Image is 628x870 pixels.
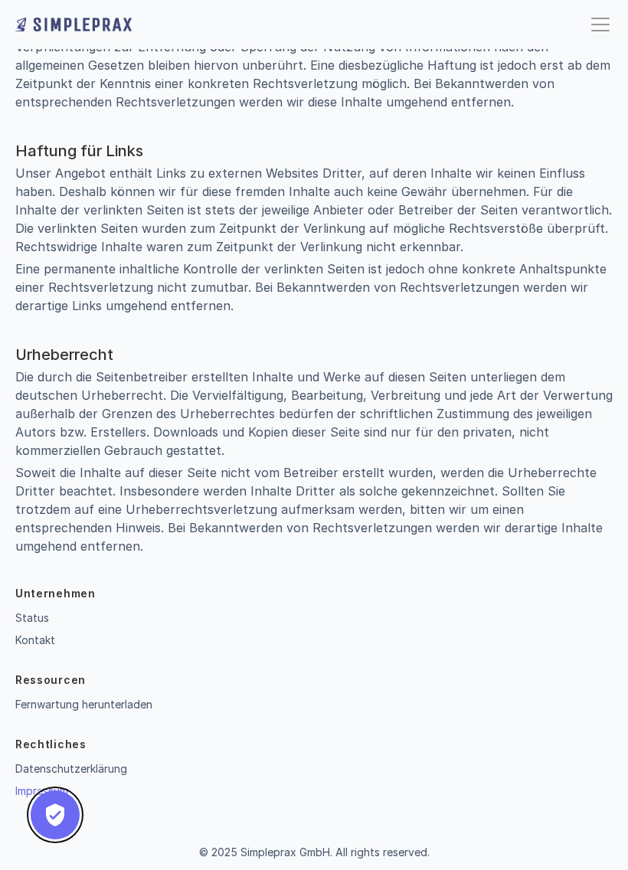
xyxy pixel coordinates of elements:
[15,611,49,624] a: Status
[15,345,613,364] h3: Urheberrecht
[15,368,613,460] p: Die durch die Seitenbetreiber erstellten Inhalte und Werke auf diesen Seiten unterliegen dem deut...
[15,260,613,315] p: Eine permanente inhaltliche Kontrolle der verlinkten Seiten ist jedoch ohne konkrete Anhaltspunkt...
[15,672,86,688] p: Ressourcen
[15,463,613,555] p: Soweit die Inhalte auf dieser Seite nicht vom Betreiber erstellt wurden, werden die Urheberrechte...
[15,633,55,646] a: Kontakt
[15,737,87,752] p: Rechtliches
[15,762,127,775] a: Datenschutzerklärung
[15,586,96,601] p: Unternehmen
[15,698,152,711] a: Fernwartung herunterladen
[199,846,430,859] p: © 2025 Simpleprax GmbH. All rights reserved.
[15,38,613,111] p: Verpflichtungen zur Entfernung oder Sperrung der Nutzung von Informationen nach den allgemeinen G...
[15,784,68,797] a: Impressum
[15,142,613,160] h3: Haftung für Links
[15,164,613,256] p: Unser Angebot enthält Links zu externen Websites Dritter, auf deren Inhalte wir keinen Einfluss h...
